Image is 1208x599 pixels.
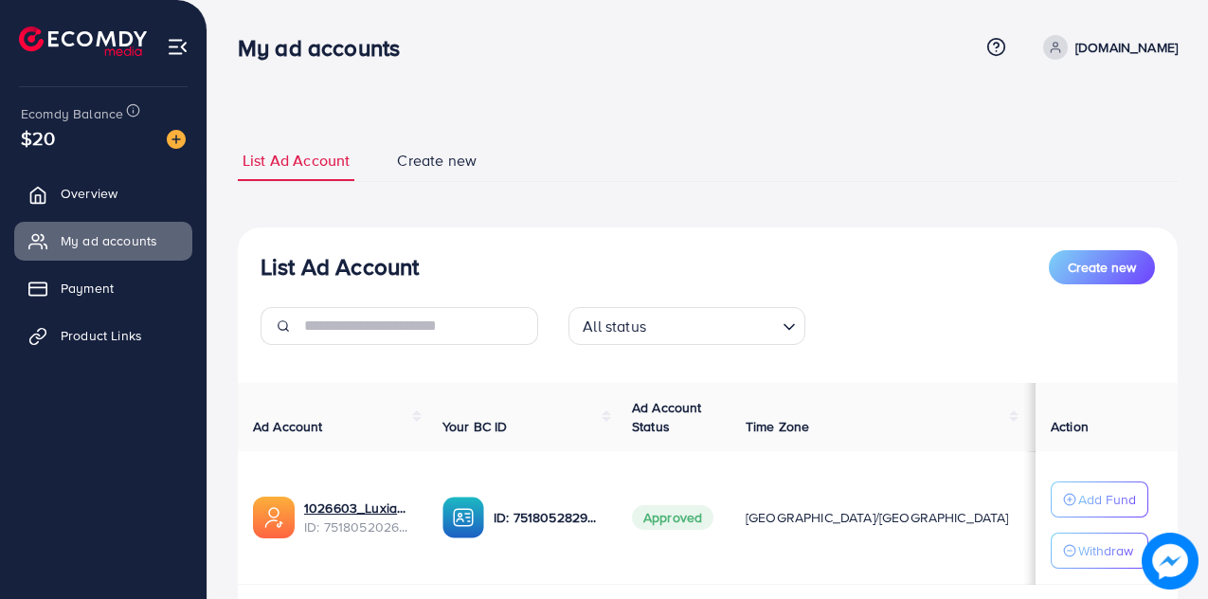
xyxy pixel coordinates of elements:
[746,417,809,436] span: Time Zone
[1051,481,1148,517] button: Add Fund
[304,499,412,517] a: 1026603_Luxia_1750433190642
[1051,533,1148,569] button: Withdraw
[1068,258,1136,277] span: Create new
[397,150,477,172] span: Create new
[442,417,508,436] span: Your BC ID
[494,506,602,529] p: ID: 7518052829551181841
[652,309,775,340] input: Search for option
[1051,417,1089,436] span: Action
[21,104,123,123] span: Ecomdy Balance
[568,307,805,345] div: Search for option
[14,269,192,307] a: Payment
[304,517,412,536] span: ID: 7518052026253918226
[253,497,295,538] img: ic-ads-acc.e4c84228.svg
[243,150,350,172] span: List Ad Account
[14,222,192,260] a: My ad accounts
[261,253,419,281] h3: List Ad Account
[253,417,323,436] span: Ad Account
[579,313,650,340] span: All status
[238,34,415,62] h3: My ad accounts
[1036,35,1178,60] a: [DOMAIN_NAME]
[632,398,702,436] span: Ad Account Status
[61,279,114,298] span: Payment
[1049,250,1155,284] button: Create new
[1142,533,1199,590] img: image
[61,326,142,345] span: Product Links
[61,231,157,250] span: My ad accounts
[14,317,192,354] a: Product Links
[1075,36,1178,59] p: [DOMAIN_NAME]
[61,184,117,203] span: Overview
[746,508,1009,527] span: [GEOGRAPHIC_DATA]/[GEOGRAPHIC_DATA]
[167,130,186,149] img: image
[1078,488,1136,511] p: Add Fund
[21,124,55,152] span: $20
[632,505,713,530] span: Approved
[304,499,412,537] div: <span class='underline'>1026603_Luxia_1750433190642</span></br>7518052026253918226
[167,36,189,58] img: menu
[442,497,484,538] img: ic-ba-acc.ded83a64.svg
[1078,539,1133,562] p: Withdraw
[14,174,192,212] a: Overview
[19,27,147,56] img: logo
